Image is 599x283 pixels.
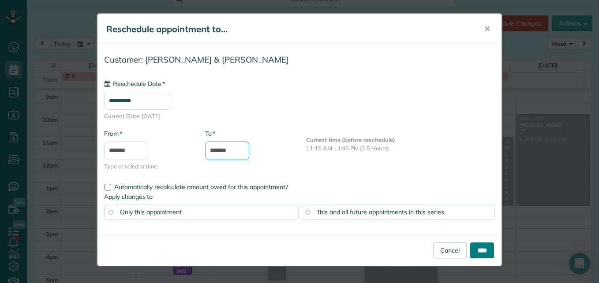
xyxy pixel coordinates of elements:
[104,129,122,138] label: From
[104,112,495,120] span: Current Date: [DATE]
[205,129,215,138] label: To
[433,242,467,258] a: Cancel
[317,208,444,216] span: This and all future appointments in this series
[114,183,288,191] span: Automatically recalculate amount owed for this appointment?
[109,210,113,214] input: Only this appointment
[484,24,490,34] span: ✕
[104,192,495,201] label: Apply changes to
[106,23,472,35] h5: Reschedule appointment to...
[306,144,495,153] p: 11:15 AM - 1:45 PM (2.5 Hours)
[104,162,192,171] span: Type or select a time
[305,210,310,214] input: This and all future appointments in this series
[104,55,495,64] h4: Customer: [PERSON_NAME] & [PERSON_NAME]
[104,79,165,88] label: Reschedule Date
[306,136,395,143] b: Current time (before reschedule)
[120,208,182,216] span: Only this appointment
